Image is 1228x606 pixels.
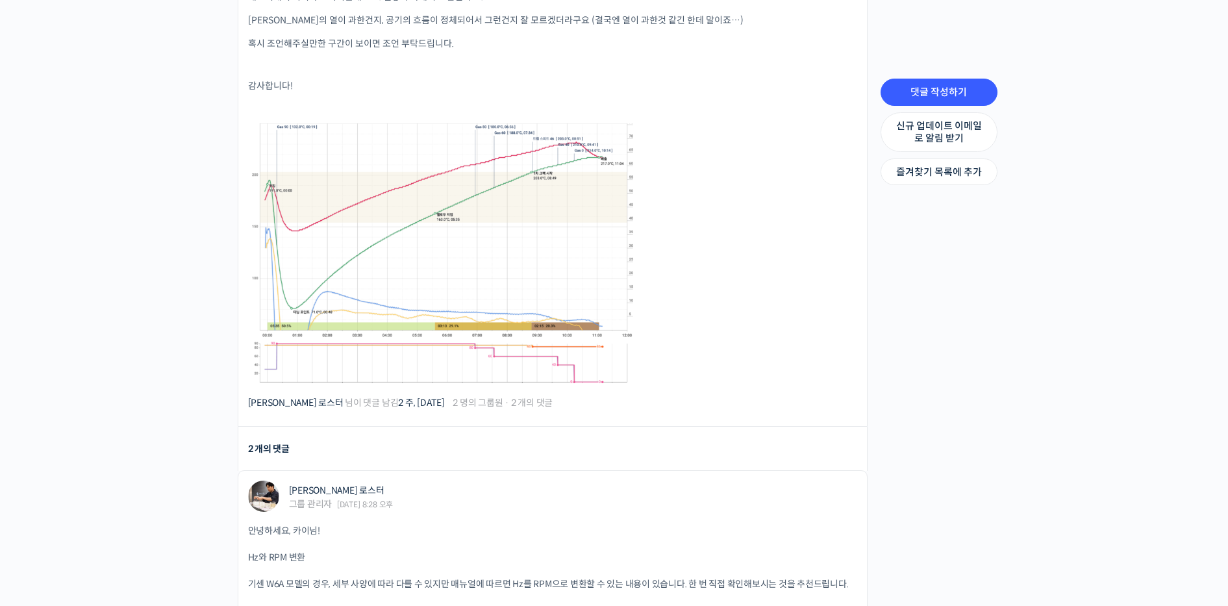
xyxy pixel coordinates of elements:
a: 즐겨찾기 목록에 추가 [881,158,997,186]
p: 감사합니다! [248,79,857,93]
a: 신규 업데이트 이메일로 알림 받기 [881,112,997,152]
a: "윤원균 로스터"님 프로필 보기 [248,481,279,512]
a: 설정 [168,412,249,444]
span: 홈 [41,431,49,442]
span: 2 개의 댓글 [511,398,553,407]
a: 2 주, [DATE] [398,397,444,409]
a: 댓글 작성하기 [881,79,997,106]
p: [PERSON_NAME]의 열이 과한건지, 공기의 흐름이 정체되어서 그런건지 잘 모르겠더라구요 (결국엔 열이 과한것 같긴 한데 말이죠…) [248,14,857,27]
p: 혹시 조언해주실만한 구간이 보이면 조언 부탁드립니다. [248,37,857,51]
div: 2 개의 댓글 [248,440,290,458]
a: [PERSON_NAME] 로스터 [248,397,344,409]
div: 그룹 관리자 [289,499,332,509]
span: 대화 [119,432,134,442]
p: Hz와 RPM 변환 [248,551,857,564]
span: 설정 [201,431,216,442]
span: [DATE] 8:28 오후 [337,501,393,509]
span: · [505,397,509,409]
a: 홈 [4,412,86,444]
span: 2 명의 그룹원 [453,398,503,407]
p: 기센 W6A 모델의 경우, 세부 사양에 따라 다를 수 있지만 매뉴얼에 따르면 Hz를 RPM으로 변환할 수 있는 내용이 있습니다. 한 번 직접 확인해보시는 것을 추천드립니다. [248,577,857,591]
a: [PERSON_NAME] 로스터 [289,485,384,496]
a: 대화 [86,412,168,444]
span: 님이 댓글 남김 [248,398,445,407]
p: 안녕하세요, 카이님! [248,524,857,538]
